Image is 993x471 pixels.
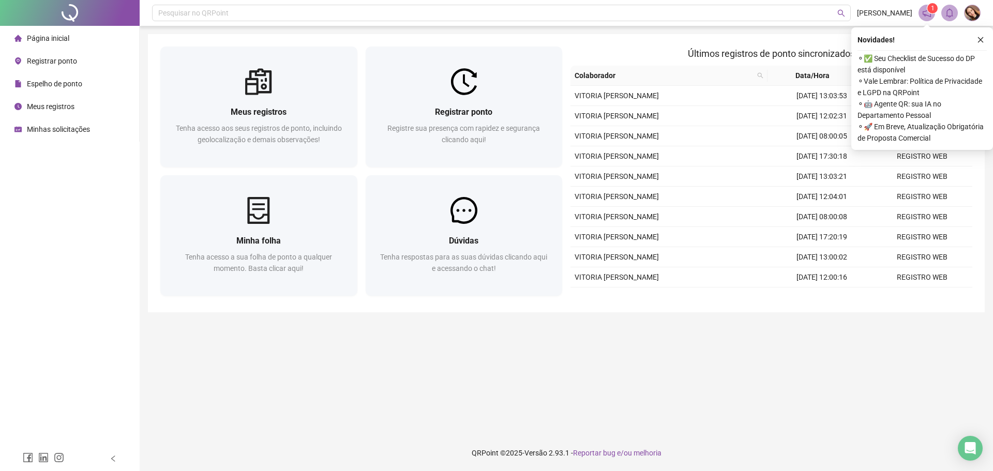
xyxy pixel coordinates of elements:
[772,106,872,126] td: [DATE] 12:02:31
[837,9,845,17] span: search
[231,107,287,117] span: Meus registros
[380,253,547,272] span: Tenha respostas para as suas dúvidas clicando aqui e acessando o chat!
[236,236,281,246] span: Minha folha
[927,3,938,13] sup: 1
[872,207,972,227] td: REGISTRO WEB
[575,70,753,81] span: Colaborador
[755,68,765,83] span: search
[160,47,357,167] a: Meus registrosTenha acesso aos seus registros de ponto, incluindo geolocalização e demais observa...
[768,66,866,86] th: Data/Hora
[27,57,77,65] span: Registrar ponto
[575,112,659,120] span: VITORIA [PERSON_NAME]
[54,452,64,463] span: instagram
[435,107,492,117] span: Registrar ponto
[872,166,972,187] td: REGISTRO WEB
[772,146,872,166] td: [DATE] 17:30:18
[575,152,659,160] span: VITORIA [PERSON_NAME]
[857,7,912,19] span: [PERSON_NAME]
[872,146,972,166] td: REGISTRO WEB
[27,125,90,133] span: Minhas solicitações
[872,287,972,308] td: REGISTRO WEB
[575,253,659,261] span: VITORIA [PERSON_NAME]
[176,124,342,144] span: Tenha acesso aos seus registros de ponto, incluindo geolocalização e demais observações!
[872,247,972,267] td: REGISTRO WEB
[38,452,49,463] span: linkedin
[857,121,987,144] span: ⚬ 🚀 Em Breve, Atualização Obrigatória de Proposta Comercial
[931,5,935,12] span: 1
[977,36,984,43] span: close
[688,48,855,59] span: Últimos registros de ponto sincronizados
[27,102,74,111] span: Meus registros
[14,35,22,42] span: home
[772,207,872,227] td: [DATE] 08:00:08
[366,175,563,296] a: DúvidasTenha respostas para as suas dúvidas clicando aqui e acessando o chat!
[872,227,972,247] td: REGISTRO WEB
[573,449,661,457] span: Reportar bug e/ou melhoria
[449,236,478,246] span: Dúvidas
[575,212,659,221] span: VITORIA [PERSON_NAME]
[387,124,540,144] span: Registre sua presença com rapidez e segurança clicando aqui!
[27,80,82,88] span: Espelho de ponto
[575,172,659,180] span: VITORIA [PERSON_NAME]
[772,247,872,267] td: [DATE] 13:00:02
[23,452,33,463] span: facebook
[524,449,547,457] span: Versão
[14,57,22,65] span: environment
[772,166,872,187] td: [DATE] 13:03:21
[575,233,659,241] span: VITORIA [PERSON_NAME]
[757,72,763,79] span: search
[140,435,993,471] footer: QRPoint © 2025 - 2.93.1 -
[772,267,872,287] td: [DATE] 12:00:16
[857,34,895,45] span: Novidades !
[366,47,563,167] a: Registrar pontoRegistre sua presença com rapidez e segurança clicando aqui!
[772,86,872,106] td: [DATE] 13:03:53
[110,455,117,462] span: left
[575,192,659,201] span: VITORIA [PERSON_NAME]
[945,8,954,18] span: bell
[575,273,659,281] span: VITORIA [PERSON_NAME]
[772,227,872,247] td: [DATE] 17:20:19
[14,103,22,110] span: clock-circle
[185,253,332,272] span: Tenha acesso a sua folha de ponto a qualquer momento. Basta clicar aqui!
[575,92,659,100] span: VITORIA [PERSON_NAME]
[772,126,872,146] td: [DATE] 08:00:05
[575,132,659,140] span: VITORIA [PERSON_NAME]
[14,126,22,133] span: schedule
[27,34,69,42] span: Página inicial
[922,8,931,18] span: notification
[772,187,872,207] td: [DATE] 12:04:01
[872,267,972,287] td: REGISTRO WEB
[872,187,972,207] td: REGISTRO WEB
[857,53,987,75] span: ⚬ ✅ Seu Checklist de Sucesso do DP está disponível
[958,436,983,461] div: Open Intercom Messenger
[857,98,987,121] span: ⚬ 🤖 Agente QR: sua IA no Departamento Pessoal
[772,70,854,81] span: Data/Hora
[160,175,357,296] a: Minha folhaTenha acesso a sua folha de ponto a qualquer momento. Basta clicar aqui!
[965,5,980,21] img: 57453
[14,80,22,87] span: file
[772,287,872,308] td: [DATE] 08:00:07
[857,75,987,98] span: ⚬ Vale Lembrar: Política de Privacidade e LGPD na QRPoint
